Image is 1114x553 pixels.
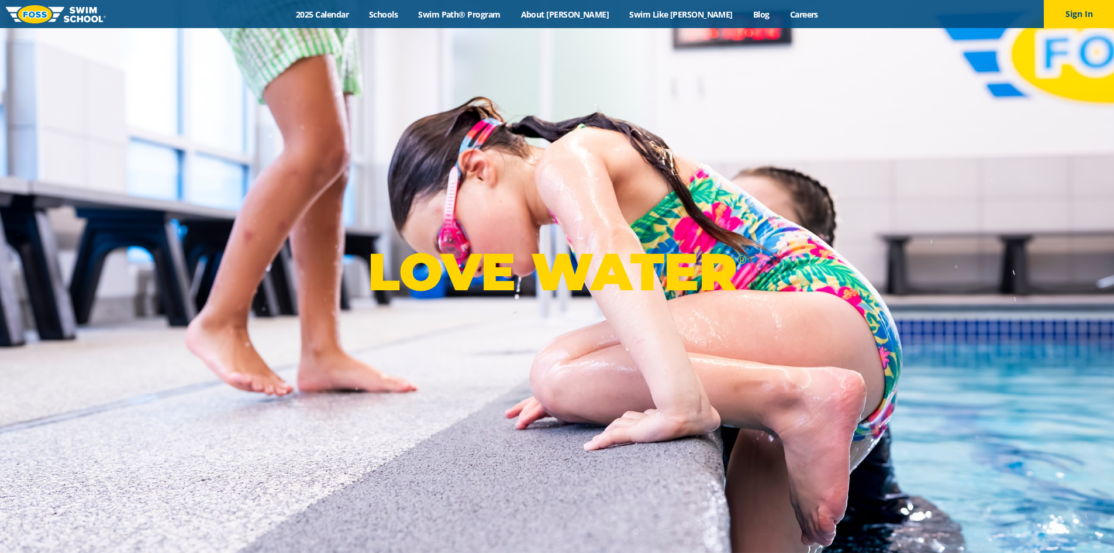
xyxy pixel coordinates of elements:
a: About [PERSON_NAME] [511,9,619,20]
a: Careers [780,9,828,20]
sup: ® [737,252,746,267]
img: FOSS Swim School Logo [6,5,106,23]
a: Swim Like [PERSON_NAME] [619,9,743,20]
a: Blog [743,9,780,20]
a: Schools [359,9,408,20]
p: LOVE WATER [368,241,746,303]
a: 2025 Calendar [286,9,359,20]
a: Swim Path® Program [408,9,511,20]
